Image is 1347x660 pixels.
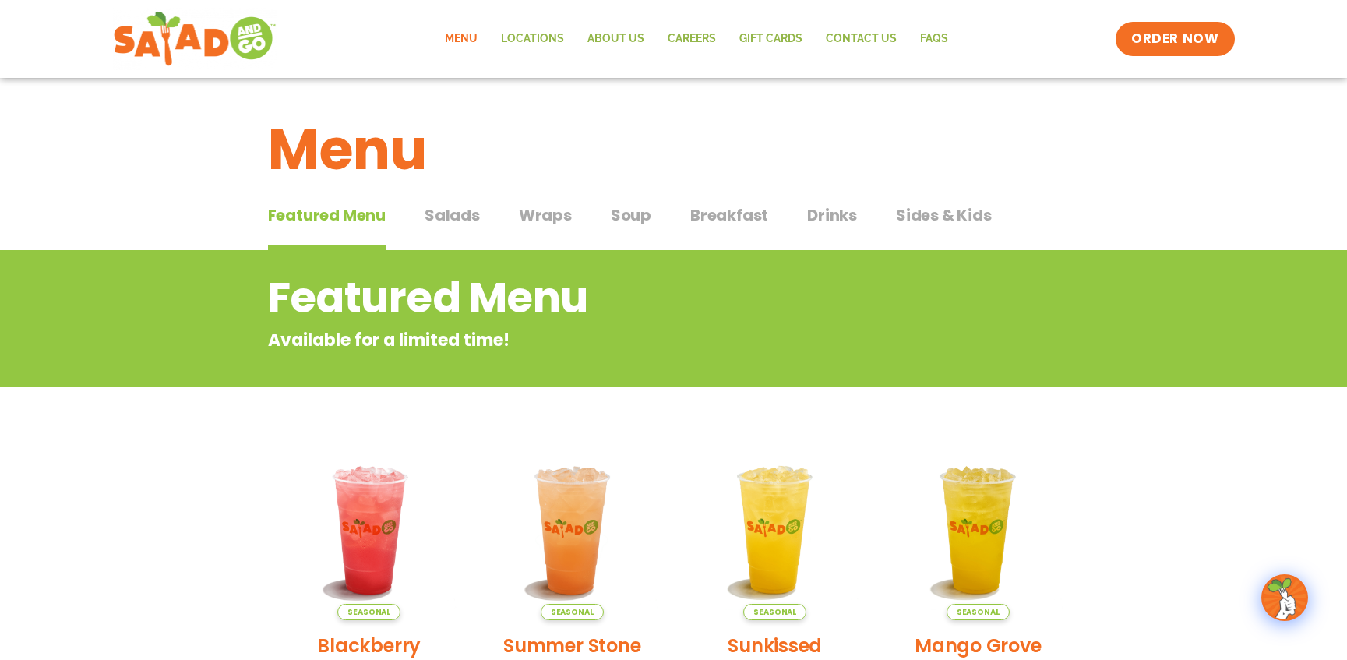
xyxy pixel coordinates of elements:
[690,203,768,227] span: Breakfast
[686,440,866,620] img: Product photo for Sunkissed Yuzu Lemonade
[433,21,489,57] a: Menu
[896,203,992,227] span: Sides & Kids
[728,21,814,57] a: GIFT CARDS
[1131,30,1218,48] span: ORDER NOW
[656,21,728,57] a: Careers
[807,203,857,227] span: Drinks
[908,21,960,57] a: FAQs
[268,327,954,353] p: Available for a limited time!
[425,203,480,227] span: Salads
[433,21,960,57] nav: Menu
[576,21,656,57] a: About Us
[743,604,806,620] span: Seasonal
[541,604,604,620] span: Seasonal
[268,203,386,227] span: Featured Menu
[814,21,908,57] a: Contact Us
[489,21,576,57] a: Locations
[1116,22,1234,56] a: ORDER NOW
[611,203,651,227] span: Soup
[947,604,1010,620] span: Seasonal
[268,108,1080,192] h1: Menu
[113,8,277,70] img: new-SAG-logo-768×292
[337,604,400,620] span: Seasonal
[519,203,572,227] span: Wraps
[888,440,1068,620] img: Product photo for Mango Grove Lemonade
[482,440,662,620] img: Product photo for Summer Stone Fruit Lemonade
[280,440,460,620] img: Product photo for Blackberry Bramble Lemonade
[268,266,954,330] h2: Featured Menu
[268,198,1080,251] div: Tabbed content
[1263,576,1306,619] img: wpChatIcon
